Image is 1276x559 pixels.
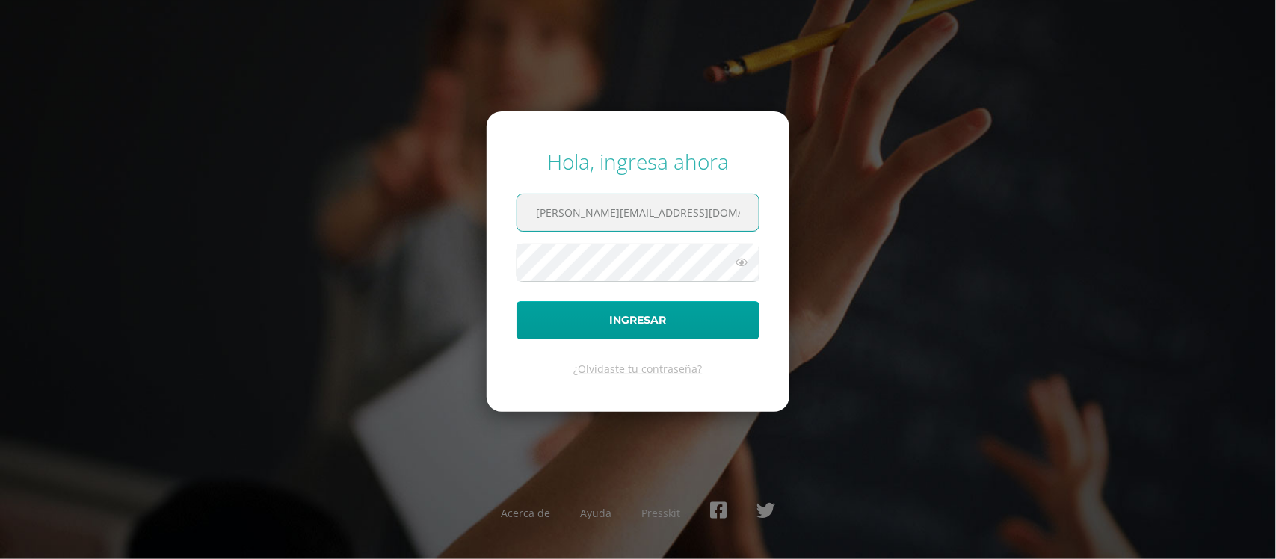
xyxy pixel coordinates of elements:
[641,506,680,520] a: Presskit
[517,301,759,339] button: Ingresar
[580,506,611,520] a: Ayuda
[517,194,759,231] input: Correo electrónico o usuario
[517,147,759,176] div: Hola, ingresa ahora
[501,506,550,520] a: Acerca de
[574,362,703,376] a: ¿Olvidaste tu contraseña?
